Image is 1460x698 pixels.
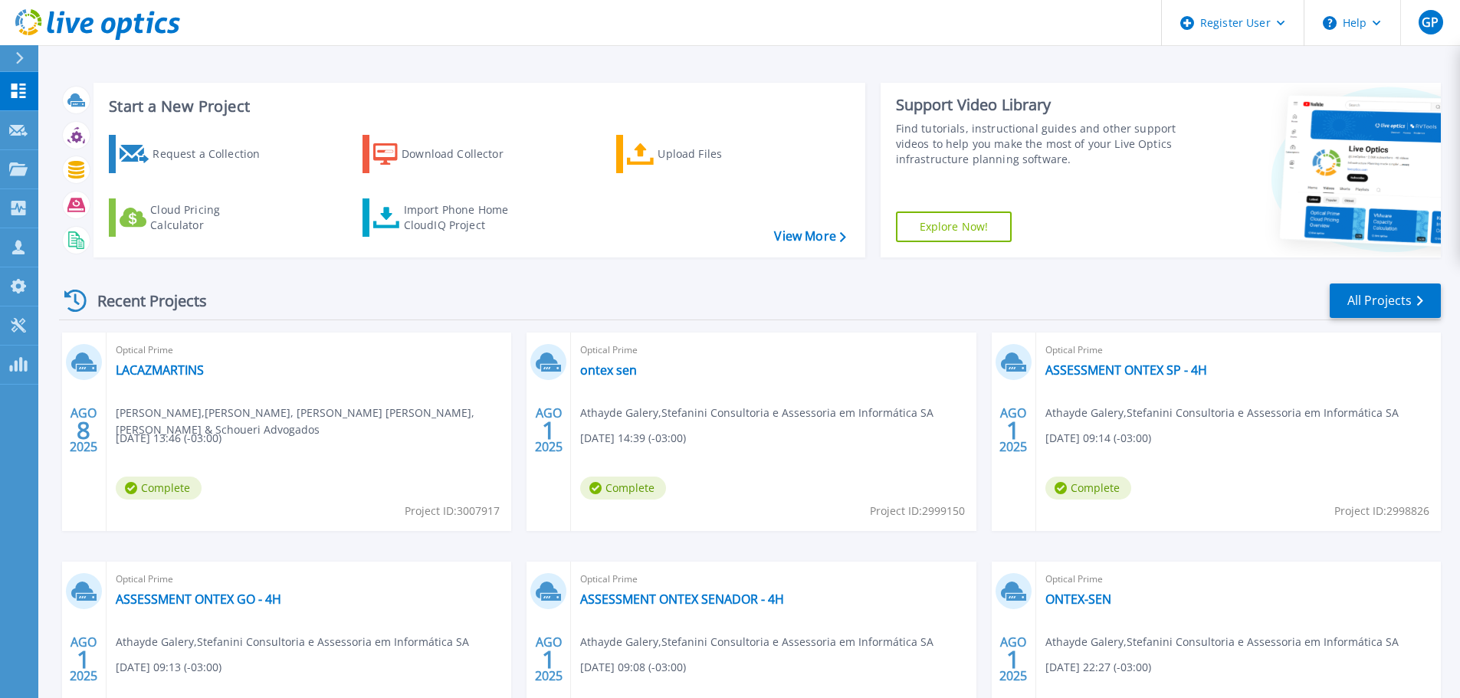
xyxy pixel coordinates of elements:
[580,634,933,650] span: Athayde Galery , Stefanini Consultoria e Assessoria em Informática SA
[1045,659,1151,676] span: [DATE] 22:27 (-03:00)
[580,342,966,359] span: Optical Prime
[109,198,280,237] a: Cloud Pricing Calculator
[116,342,502,359] span: Optical Prime
[116,571,502,588] span: Optical Prime
[1045,342,1432,359] span: Optical Prime
[580,430,686,447] span: [DATE] 14:39 (-03:00)
[150,202,273,233] div: Cloud Pricing Calculator
[1045,430,1151,447] span: [DATE] 09:14 (-03:00)
[1006,653,1020,666] span: 1
[1006,424,1020,437] span: 1
[1045,477,1131,500] span: Complete
[616,135,787,173] a: Upload Files
[896,211,1012,242] a: Explore Now!
[116,659,221,676] span: [DATE] 09:13 (-03:00)
[1045,405,1399,421] span: Athayde Galery , Stefanini Consultoria e Assessoria em Informática SA
[109,135,280,173] a: Request a Collection
[542,653,556,666] span: 1
[59,282,228,320] div: Recent Projects
[116,430,221,447] span: [DATE] 13:46 (-03:00)
[1422,16,1439,28] span: GP
[153,139,275,169] div: Request a Collection
[658,139,780,169] div: Upload Files
[116,477,202,500] span: Complete
[999,402,1028,458] div: AGO 2025
[870,503,965,519] span: Project ID: 2999150
[896,95,1182,115] div: Support Video Library
[116,405,511,438] span: [PERSON_NAME] , [PERSON_NAME], [PERSON_NAME] [PERSON_NAME], [PERSON_NAME] & Schoueri Advogados
[402,139,524,169] div: Download Collector
[534,631,563,687] div: AGO 2025
[1330,283,1441,318] a: All Projects
[774,229,845,244] a: View More
[405,503,500,519] span: Project ID: 3007917
[580,405,933,421] span: Athayde Galery , Stefanini Consultoria e Assessoria em Informática SA
[1045,591,1111,607] a: ONTEX-SEN
[109,98,845,115] h3: Start a New Project
[69,631,98,687] div: AGO 2025
[1045,571,1432,588] span: Optical Prime
[542,424,556,437] span: 1
[580,591,784,607] a: ASSESSMENT ONTEX SENADOR - 4H
[580,362,637,378] a: ontex sen
[1334,503,1429,519] span: Project ID: 2998826
[999,631,1028,687] div: AGO 2025
[1045,362,1207,378] a: ASSESSMENT ONTEX SP - 4H
[69,402,98,458] div: AGO 2025
[363,135,533,173] a: Download Collector
[896,121,1182,167] div: Find tutorials, instructional guides and other support videos to help you make the most of your L...
[580,477,666,500] span: Complete
[116,362,204,378] a: LACAZMARTINS
[116,634,469,650] span: Athayde Galery , Stefanini Consultoria e Assessoria em Informática SA
[534,402,563,458] div: AGO 2025
[77,424,90,437] span: 8
[116,591,281,607] a: ASSESSMENT ONTEX GO - 4H
[77,653,90,666] span: 1
[404,202,523,233] div: Import Phone Home CloudIQ Project
[1045,634,1399,650] span: Athayde Galery , Stefanini Consultoria e Assessoria em Informática SA
[580,659,686,676] span: [DATE] 09:08 (-03:00)
[580,571,966,588] span: Optical Prime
